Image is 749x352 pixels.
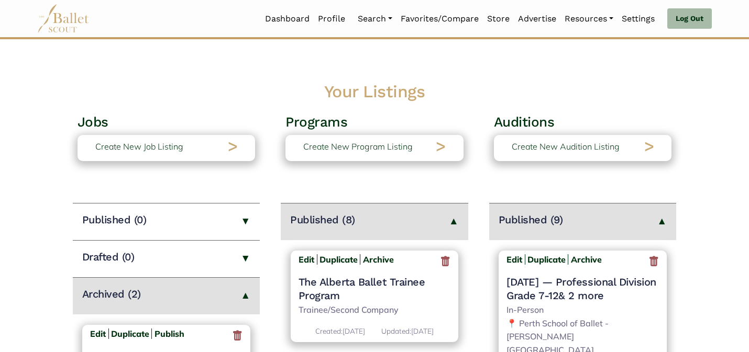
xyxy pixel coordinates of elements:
a: Create New Job Listing> [78,135,256,161]
span: Created: [315,326,343,335]
a: Create New Program Listing> [285,135,464,161]
h4: Published (8) [290,213,355,226]
a: Store [483,8,514,30]
b: Edit [90,328,106,339]
h4: Published (0) [82,213,147,226]
a: Log Out [667,8,712,29]
a: The Alberta Ballet Trainee Program [299,275,451,302]
p: [DATE] [381,325,434,337]
h3: Jobs [78,113,256,131]
a: Duplicate [320,254,358,265]
a: Favorites/Compare [396,8,483,30]
a: Duplicate [527,254,566,265]
b: Archive [363,254,394,265]
a: [DATE] — Professional Division Grade 7-12 [506,276,656,302]
h2: > [228,135,238,157]
a: Publish [151,328,184,339]
a: Create New Audition Listing> [494,135,672,161]
a: Profile [314,8,349,30]
a: Resources [560,8,618,30]
span: — Professional Division Grade 7-12 [506,276,656,302]
a: Advertise [514,8,560,30]
a: Archive [568,254,602,265]
a: Duplicate [111,328,149,339]
b: Edit [506,254,522,265]
a: Dashboard [261,8,314,30]
b: Archive [571,254,602,265]
b: Edit [299,254,314,265]
p: [DATE] [315,325,365,337]
a: Search [354,8,396,30]
p: Create New Job Listing [95,140,183,154]
a: Edit [90,328,109,339]
a: & 2 more [558,289,603,302]
span: Updated: [381,326,411,335]
p: Create New Program Listing [303,140,413,154]
a: Settings [618,8,659,30]
a: Archive [360,254,394,265]
h3: Programs [285,113,464,131]
p: Trainee/Second Company [299,303,451,317]
b: Publish [155,328,184,339]
h4: Published (9) [499,213,563,226]
a: Edit [299,254,317,265]
h4: Drafted (0) [82,250,135,264]
a: Edit [506,254,525,265]
h2: > [644,135,654,157]
h4: Archived (2) [82,287,141,301]
h3: Auditions [494,113,672,131]
h2: > [436,135,446,157]
p: Create New Audition Listing [512,140,620,154]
